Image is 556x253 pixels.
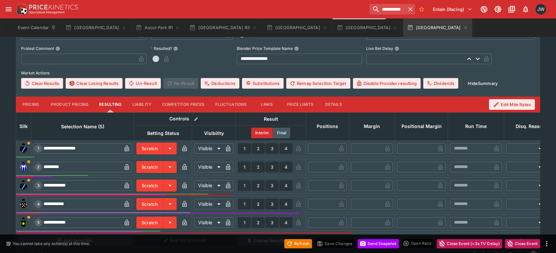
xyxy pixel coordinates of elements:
img: runner 2 [18,162,29,172]
img: Sportsbook Management [29,11,65,14]
button: Scratch [136,198,163,210]
button: 2 [252,143,265,154]
img: runner 4 [18,199,29,209]
label: Market Actions [21,68,535,78]
button: Scratch [136,161,163,173]
button: Clear Results [21,78,63,89]
button: Substitutions [242,78,284,89]
div: Visible [194,180,223,191]
button: Documentation [506,3,518,15]
div: Visible [194,217,223,228]
button: 2 [252,199,265,209]
span: Visibility [197,129,231,137]
button: Notifications [520,3,532,15]
p: Live Bet Delay [366,46,393,51]
p: Protest Comment [21,46,54,51]
button: Liability [127,97,157,112]
button: Scratch [136,217,163,229]
button: Disable Provider resulting [353,78,421,89]
button: 4 [279,143,293,154]
th: Silk [16,112,31,140]
button: 2 [252,217,265,228]
button: Scratch [136,180,163,191]
button: Price Limits [282,97,319,112]
button: Close Event [505,239,540,248]
span: 3 [36,183,41,188]
button: No Bookmarks [416,4,427,15]
button: [GEOGRAPHIC_DATA] [333,19,402,37]
button: Remap Selection Target [286,78,350,89]
button: Event Calendar [14,19,60,37]
button: [GEOGRAPHIC_DATA] R2 [185,19,261,37]
button: Protest Comment [55,46,60,51]
button: 1 [238,143,251,154]
button: [GEOGRAPHIC_DATA] [262,19,331,37]
button: 1 [238,199,251,209]
button: 3 [265,199,279,209]
p: You cannot take any action(s) at this time. [13,241,90,247]
input: search [369,4,406,15]
button: Un-Result [125,78,160,89]
p: Blender Price Template Name [237,46,293,51]
th: Positions [306,112,349,140]
button: Blender Price Template Name [294,46,299,51]
button: Links [252,97,282,112]
th: Positional Margin [395,112,448,140]
button: 4 [279,199,293,209]
button: Ascot Park R1 [132,19,184,37]
button: Toggle light/dark mode [492,3,504,15]
button: Clear Losing Results [66,78,122,89]
button: Final [273,128,290,138]
button: Select Tenant [429,4,476,15]
button: 3 [265,217,279,228]
button: Live Bet Delay [395,46,399,51]
button: Edit Mile Rates [489,99,535,110]
button: 2 [252,162,265,172]
div: Visible [194,162,223,172]
img: runner 1 [18,143,29,154]
button: [GEOGRAPHIC_DATA] [61,19,130,37]
button: more [543,240,551,248]
button: Fluctuations [210,97,252,112]
button: Bulk edit [192,115,200,123]
th: Result [236,112,306,125]
button: Resulting [94,97,127,112]
img: runner 3 [18,180,29,191]
div: Visible [194,199,223,209]
button: Details [319,97,348,112]
button: Deductions [201,78,239,89]
button: HideSummary [464,78,502,89]
span: 2 [36,165,41,169]
img: PriceKinetics [29,5,78,10]
button: 1 [238,217,251,228]
button: Pricing [16,97,46,112]
button: Dividends [423,78,458,89]
button: Scratch [136,143,163,154]
span: 4 [36,202,41,206]
button: 1 [238,180,251,191]
span: Selection Name (5) [54,123,112,131]
button: open drawer [3,3,15,15]
span: 5 [36,220,41,225]
th: Run Time [448,112,504,140]
span: 1 [36,146,41,151]
button: 4 [279,180,293,191]
button: 4 [279,162,293,172]
span: Re-Result [163,78,198,89]
button: 4 [279,217,293,228]
button: Close Event (+3s TV Delay) [437,239,502,248]
button: 2 [252,180,265,191]
button: Resulted? [173,46,178,51]
th: Controls [134,112,236,125]
span: Betting Status [140,129,187,137]
button: 1 [238,162,251,172]
button: Product Pricing [46,97,94,112]
button: Interim [251,128,273,138]
button: Refresh [284,239,312,248]
button: 3 [265,162,279,172]
p: Resulted? [151,46,172,51]
button: Competitor Prices [157,97,210,112]
img: PriceKinetics Logo [15,3,28,16]
div: Jayden Wyke [536,4,546,15]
